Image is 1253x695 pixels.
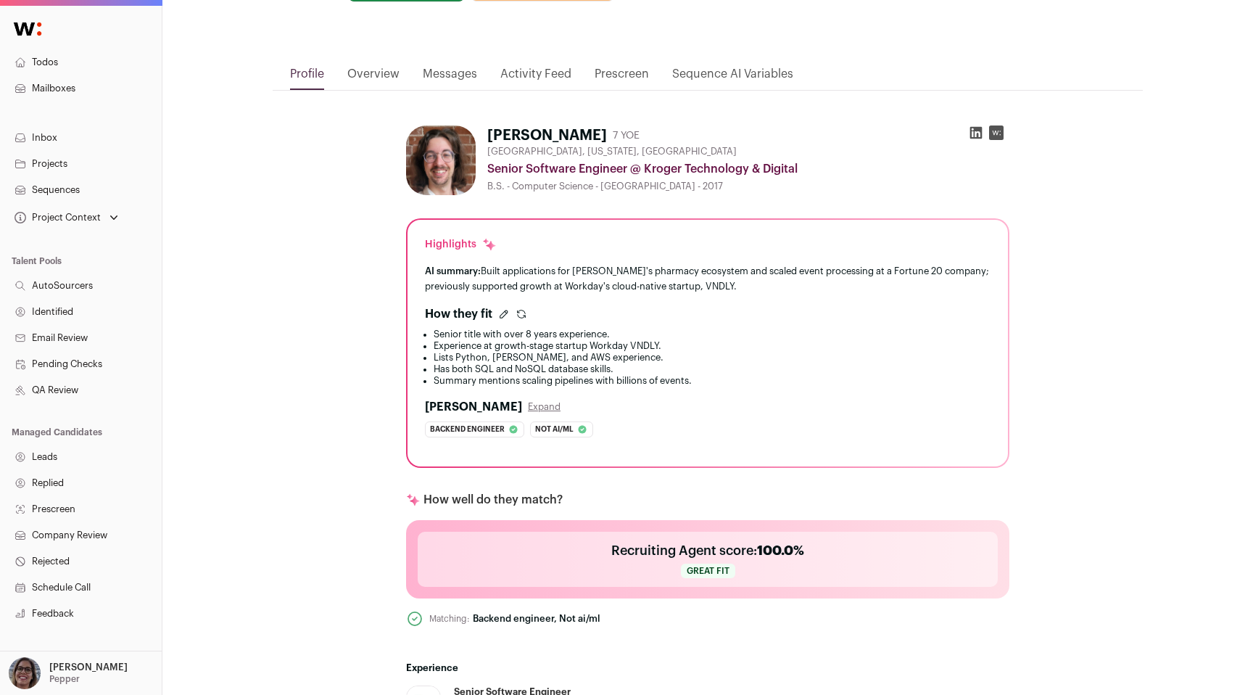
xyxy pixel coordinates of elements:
[757,544,804,557] span: 100.0%
[595,65,649,90] a: Prescreen
[487,146,737,157] span: [GEOGRAPHIC_DATA], [US_STATE], [GEOGRAPHIC_DATA]
[423,65,477,90] a: Messages
[434,363,991,375] li: Has both SQL and NoSQL database skills.
[500,65,571,90] a: Activity Feed
[434,375,991,387] li: Summary mentions scaling pipelines with billions of events.
[473,613,600,625] div: Backend engineer, Not ai/ml
[6,657,131,689] button: Open dropdown
[681,564,735,578] span: Great fit
[487,181,1009,192] div: B.S. - Computer Science - [GEOGRAPHIC_DATA] - 2017
[406,662,1009,674] h2: Experience
[9,657,41,689] img: 7265042-medium_jpg
[487,126,607,146] h1: [PERSON_NAME]
[49,662,128,673] p: [PERSON_NAME]
[12,207,121,228] button: Open dropdown
[429,612,470,625] div: Matching:
[528,401,561,413] button: Expand
[425,263,991,294] div: Built applications for [PERSON_NAME]'s pharmacy ecosystem and scaled event processing at a Fortun...
[434,340,991,352] li: Experience at growth-stage startup Workday VNDLY.
[535,422,574,437] span: Not ai/ml
[613,128,640,143] div: 7 YOE
[49,673,80,685] p: Pepper
[434,329,991,340] li: Senior title with over 8 years experience.
[672,65,793,90] a: Sequence AI Variables
[425,305,492,323] h2: How they fit
[425,266,481,276] span: AI summary:
[406,126,476,195] img: f422d611b7d53f5339da963218cc902107b0726129e6dc195b2b5379ddc273c3.jpg
[425,237,497,252] div: Highlights
[347,65,400,90] a: Overview
[425,398,522,416] h2: [PERSON_NAME]
[487,160,1009,178] div: Senior Software Engineer @ Kroger Technology & Digital
[430,422,505,437] span: Backend engineer
[290,65,324,90] a: Profile
[12,212,101,223] div: Project Context
[434,352,991,363] li: Lists Python, [PERSON_NAME], and AWS experience.
[423,491,563,509] p: How well do they match?
[611,540,804,561] h2: Recruiting Agent score:
[6,15,49,44] img: Wellfound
